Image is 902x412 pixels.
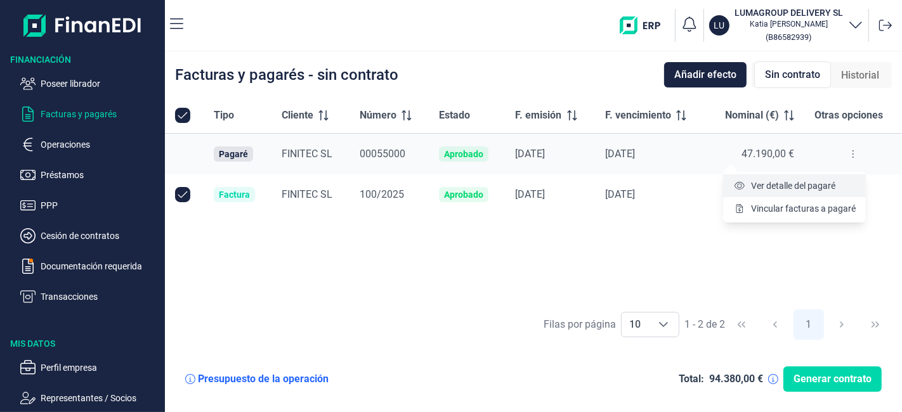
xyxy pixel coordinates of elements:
[175,187,190,202] div: Row Unselected null
[684,319,725,330] span: 1 - 2 de 2
[23,10,142,41] img: Logo de aplicación
[860,309,891,340] button: Last Page
[814,108,883,123] span: Otras opciones
[766,32,812,42] small: Copiar cif
[735,6,843,19] h3: LUMAGROUP DELIVERY SL
[735,19,843,29] p: Katia [PERSON_NAME]
[723,174,866,197] li: Ver detalle del pagaré
[709,373,763,385] div: 94.380,00 €
[622,312,648,337] span: 10
[516,108,562,123] span: F. emisión
[20,390,160,406] button: Representantes / Socios
[765,67,820,82] span: Sin contrato
[605,108,671,123] span: F. vencimiento
[20,167,160,183] button: Préstamos
[41,106,160,122] p: Facturas y pagarés
[219,149,248,159] div: Pagaré
[674,67,736,82] span: Añadir efecto
[714,19,725,32] p: LU
[41,390,160,406] p: Representantes / Socios
[214,108,234,123] span: Tipo
[664,62,747,87] button: Añadir efecto
[198,373,329,385] div: Presupuesto de la operación
[783,366,882,392] button: Generar contrato
[742,148,794,160] span: 47.190,00 €
[751,202,856,215] span: Vincular facturas a pagaré
[544,317,616,332] div: Filas por página
[282,148,332,160] span: FINITEC SL
[20,106,160,122] button: Facturas y pagarés
[723,197,866,220] li: Vincular facturas a pagaré
[760,309,790,340] button: Previous Page
[20,289,160,304] button: Transacciones
[827,309,857,340] button: Next Page
[41,289,160,304] p: Transacciones
[360,108,396,123] span: Número
[794,309,824,340] button: Page 1
[41,228,160,243] p: Cesión de contratos
[726,309,757,340] button: First Page
[41,259,160,274] p: Documentación requerida
[733,179,835,192] a: Ver detalle del pagaré
[360,188,404,200] span: 100/2025
[20,137,160,152] button: Operaciones
[20,198,160,213] button: PPP
[751,179,835,192] span: Ver detalle del pagaré
[41,360,160,375] p: Perfil empresa
[41,76,160,91] p: Poseer librador
[794,371,872,387] span: Generar contrato
[709,6,863,44] button: LULUMAGROUP DELIVERY SLKatia [PERSON_NAME](B86582939)
[725,108,779,123] span: Nominal (€)
[175,108,190,123] div: All items selected
[679,373,704,385] div: Total:
[282,108,313,123] span: Cliente
[282,188,332,200] span: FINITEC SL
[439,108,470,123] span: Estado
[219,190,250,200] div: Factura
[360,148,405,160] span: 00055000
[41,137,160,152] p: Operaciones
[648,312,679,337] div: Choose
[516,148,585,160] div: [DATE]
[620,16,670,34] img: erp
[754,61,831,88] div: Sin contrato
[20,360,160,375] button: Perfil empresa
[41,167,160,183] p: Préstamos
[605,188,696,201] div: [DATE]
[444,190,483,200] div: Aprobado
[831,63,889,88] div: Historial
[444,149,483,159] div: Aprobado
[841,68,879,83] span: Historial
[516,188,585,201] div: [DATE]
[41,198,160,213] p: PPP
[20,228,160,243] button: Cesión de contratos
[20,259,160,274] button: Documentación requerida
[175,67,398,82] div: Facturas y pagarés - sin contrato
[733,202,856,215] a: Vincular facturas a pagaré
[605,148,696,160] div: [DATE]
[20,76,160,91] button: Poseer librador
